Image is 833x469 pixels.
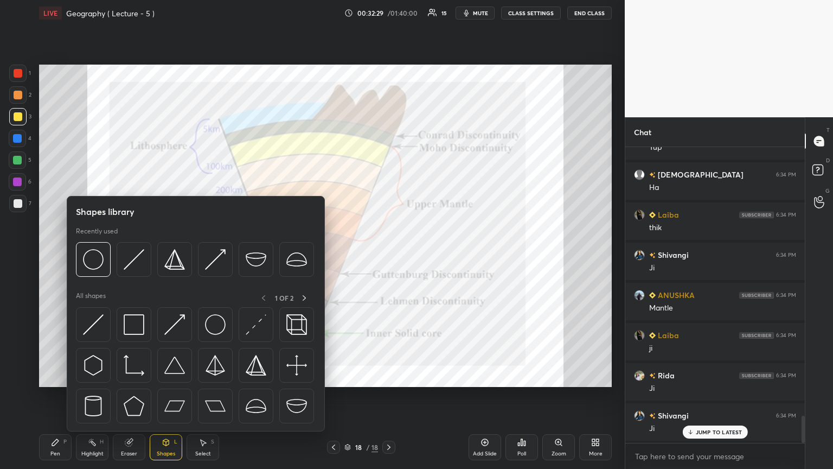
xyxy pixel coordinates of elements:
h4: Geography ( Lecture - 5 ) [66,8,155,18]
div: 4 [9,130,31,147]
img: db20228b9edd4c0481539d9b1aeddc0e.jpg [634,210,645,220]
div: Mantle [649,303,796,314]
div: 1 [9,65,31,82]
h6: Laiba [656,329,679,341]
img: svg+xml;charset=utf-8,%3Csvg%20xmlns%3D%22http%3A%2F%2Fwww.w3.org%2F2000%2Fsvg%22%20width%3D%2234... [124,396,144,416]
div: Add Slide [473,451,497,457]
div: S [211,439,214,445]
div: L [174,439,177,445]
div: Highlight [81,451,104,457]
div: 18 [371,442,378,452]
img: svg+xml;charset=utf-8,%3Csvg%20xmlns%3D%22http%3A%2F%2Fwww.w3.org%2F2000%2Fsvg%22%20width%3D%2230... [205,249,226,270]
div: 6:34 PM [776,372,796,379]
img: svg+xml;charset=utf-8,%3Csvg%20xmlns%3D%22http%3A%2F%2Fwww.w3.org%2F2000%2Fsvg%22%20width%3D%2234... [205,355,226,376]
img: 324b7ae3f6e84dbbb3632ae0ad1a0089.jpg [634,370,645,381]
img: 4P8fHbbgJtejmAAAAAElFTkSuQmCC [739,292,774,299]
div: H [100,439,104,445]
img: svg+xml;charset=utf-8,%3Csvg%20xmlns%3D%22http%3A%2F%2Fwww.w3.org%2F2000%2Fsvg%22%20width%3D%2228... [83,396,104,416]
div: 6:34 PM [776,292,796,299]
img: 4P8fHbbgJtejmAAAAAElFTkSuQmCC [739,372,774,379]
div: Zoom [552,451,566,457]
span: mute [473,9,488,17]
button: CLASS SETTINGS [501,7,561,20]
div: Poll [517,451,526,457]
img: Learner_Badge_beginner_1_8b307cf2a0.svg [649,212,656,218]
div: 6:34 PM [776,332,796,339]
div: 2 [9,86,31,104]
img: 4P8fHbbgJtejmAAAAAElFTkSuQmCC [739,212,774,218]
h6: Laiba [656,209,679,220]
div: 3 [9,108,31,125]
div: Ji [649,263,796,274]
div: 6:34 PM [776,212,796,218]
div: Ha [649,182,796,193]
img: svg+xml;charset=utf-8,%3Csvg%20xmlns%3D%22http%3A%2F%2Fwww.w3.org%2F2000%2Fsvg%22%20width%3D%2244... [164,396,185,416]
img: svg+xml;charset=utf-8,%3Csvg%20xmlns%3D%22http%3A%2F%2Fwww.w3.org%2F2000%2Fsvg%22%20width%3D%2230... [83,314,104,335]
div: grid [625,147,805,443]
div: Yup [649,142,796,153]
p: D [826,156,830,164]
div: 6:34 PM [776,252,796,258]
h5: Shapes library [76,205,134,218]
p: 1 OF 2 [275,294,293,302]
h6: Shivangi [656,410,689,421]
img: 957f50b0d1f6463e8ef63244c21c4313.jpg [634,410,645,421]
img: no-rating-badge.077c3623.svg [649,172,656,178]
img: no-rating-badge.077c3623.svg [649,252,656,258]
img: svg+xml;charset=utf-8,%3Csvg%20xmlns%3D%22http%3A%2F%2Fwww.w3.org%2F2000%2Fsvg%22%20width%3D%2240... [286,355,307,376]
img: svg+xml;charset=utf-8,%3Csvg%20xmlns%3D%22http%3A%2F%2Fwww.w3.org%2F2000%2Fsvg%22%20width%3D%2238... [246,249,266,270]
img: svg+xml;charset=utf-8,%3Csvg%20xmlns%3D%22http%3A%2F%2Fwww.w3.org%2F2000%2Fsvg%22%20width%3D%2238... [164,355,185,376]
img: no-rating-badge.077c3623.svg [649,413,656,419]
div: Select [195,451,211,457]
p: G [825,187,830,195]
img: svg+xml;charset=utf-8,%3Csvg%20xmlns%3D%22http%3A%2F%2Fwww.w3.org%2F2000%2Fsvg%22%20width%3D%2244... [205,396,226,416]
img: svg+xml;charset=utf-8,%3Csvg%20xmlns%3D%22http%3A%2F%2Fwww.w3.org%2F2000%2Fsvg%22%20width%3D%2238... [246,396,266,416]
img: svg+xml;charset=utf-8,%3Csvg%20xmlns%3D%22http%3A%2F%2Fwww.w3.org%2F2000%2Fsvg%22%20width%3D%2235... [286,314,307,335]
div: 7 [9,195,31,212]
h6: [DEMOGRAPHIC_DATA] [656,169,744,180]
img: db20228b9edd4c0481539d9b1aeddc0e.jpg [634,330,645,341]
img: svg+xml;charset=utf-8,%3Csvg%20xmlns%3D%22http%3A%2F%2Fwww.w3.org%2F2000%2Fsvg%22%20width%3D%2233... [124,355,144,376]
button: End Class [567,7,612,20]
div: P [63,439,67,445]
p: All shapes [76,291,106,305]
h6: ANUSHKA [656,289,695,301]
div: LIVE [39,7,62,20]
img: svg+xml;charset=utf-8,%3Csvg%20xmlns%3D%22http%3A%2F%2Fwww.w3.org%2F2000%2Fsvg%22%20width%3D%2230... [83,355,104,376]
div: 18 [353,444,364,451]
img: svg+xml;charset=utf-8,%3Csvg%20xmlns%3D%22http%3A%2F%2Fwww.w3.org%2F2000%2Fsvg%22%20width%3D%2230... [164,314,185,335]
img: svg+xml;charset=utf-8,%3Csvg%20xmlns%3D%22http%3A%2F%2Fwww.w3.org%2F2000%2Fsvg%22%20width%3D%2230... [246,314,266,335]
p: JUMP TO LATEST [696,429,742,435]
div: Ji [649,423,796,434]
div: 5 [9,151,31,169]
img: no-rating-badge.077c3623.svg [649,373,656,379]
img: 99e9dd52c88d44c9ba2492a221546e42.jpg [634,290,645,301]
h6: Shivangi [656,249,689,261]
div: Pen [50,451,60,457]
img: svg+xml;charset=utf-8,%3Csvg%20xmlns%3D%22http%3A%2F%2Fwww.w3.org%2F2000%2Fsvg%22%20width%3D%2236... [205,314,226,335]
div: Eraser [121,451,137,457]
div: Shapes [157,451,175,457]
img: 957f50b0d1f6463e8ef63244c21c4313.jpg [634,250,645,261]
div: 6:34 PM [776,172,796,178]
div: / [366,444,369,451]
div: ji [649,343,796,354]
img: Learner_Badge_beginner_1_8b307cf2a0.svg [649,332,656,339]
img: svg+xml;charset=utf-8,%3Csvg%20xmlns%3D%22http%3A%2F%2Fwww.w3.org%2F2000%2Fsvg%22%20width%3D%2234... [246,355,266,376]
img: Learner_Badge_beginner_1_8b307cf2a0.svg [649,292,656,299]
img: svg+xml;charset=utf-8,%3Csvg%20xmlns%3D%22http%3A%2F%2Fwww.w3.org%2F2000%2Fsvg%22%20width%3D%2236... [83,249,104,270]
img: svg+xml;charset=utf-8,%3Csvg%20xmlns%3D%22http%3A%2F%2Fwww.w3.org%2F2000%2Fsvg%22%20width%3D%2234... [164,249,185,270]
img: svg+xml;charset=utf-8,%3Csvg%20xmlns%3D%22http%3A%2F%2Fwww.w3.org%2F2000%2Fsvg%22%20width%3D%2230... [124,249,144,270]
div: Ji [649,383,796,394]
div: 6 [9,173,31,191]
div: More [589,451,603,457]
p: Chat [625,118,660,147]
div: 15 [441,10,447,16]
img: svg+xml;charset=utf-8,%3Csvg%20xmlns%3D%22http%3A%2F%2Fwww.w3.org%2F2000%2Fsvg%22%20width%3D%2234... [124,314,144,335]
img: default.png [634,169,645,180]
p: Recently used [76,227,118,236]
p: T [826,126,830,134]
img: svg+xml;charset=utf-8,%3Csvg%20xmlns%3D%22http%3A%2F%2Fwww.w3.org%2F2000%2Fsvg%22%20width%3D%2238... [286,249,307,270]
img: 4P8fHbbgJtejmAAAAAElFTkSuQmCC [739,332,774,339]
div: 6:34 PM [776,413,796,419]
